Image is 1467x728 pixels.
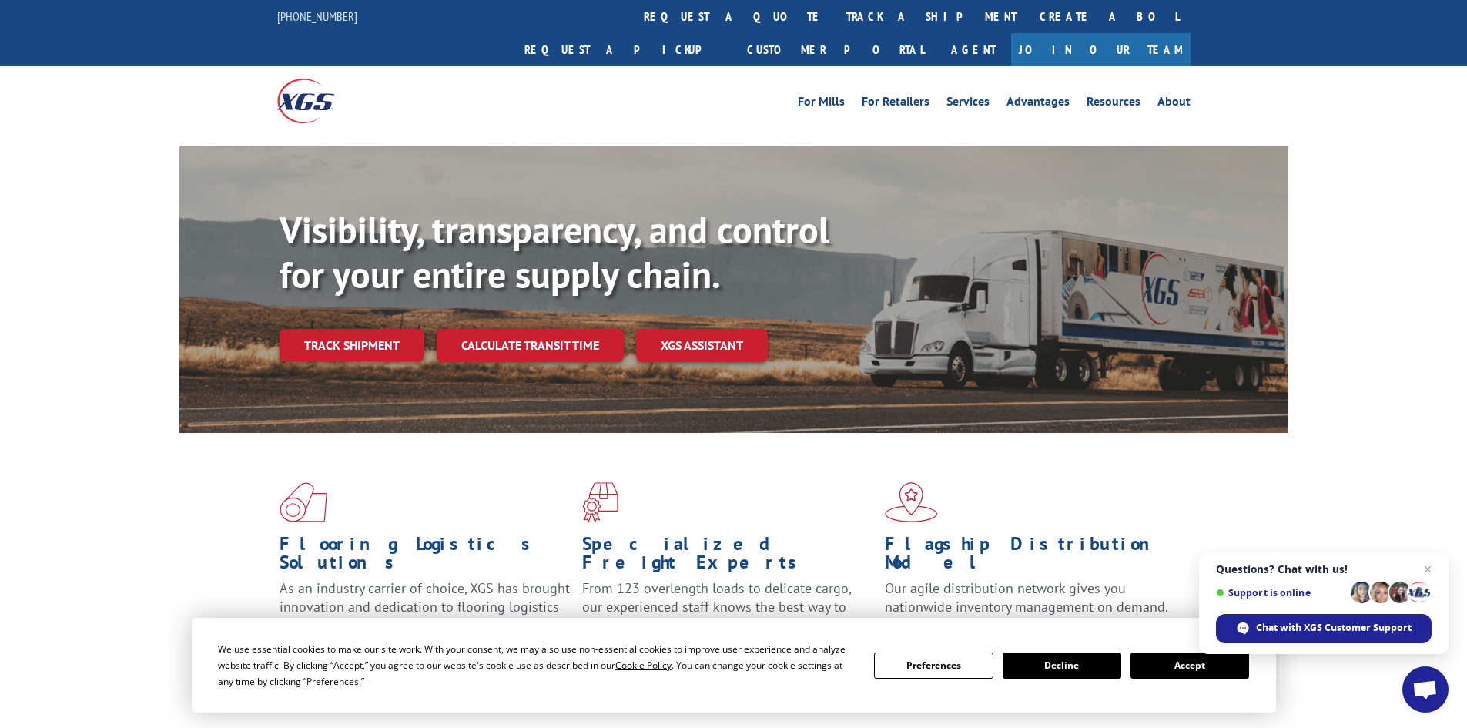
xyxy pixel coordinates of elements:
h1: Flagship Distribution Model [885,535,1176,579]
span: Support is online [1216,587,1345,599]
p: From 123 overlength loads to delicate cargo, our experienced staff knows the best way to move you... [582,579,873,648]
span: Our agile distribution network gives you nationwide inventory management on demand. [885,579,1168,616]
a: [PHONE_NUMBER] [277,8,357,24]
b: Visibility, transparency, and control for your entire supply chain. [280,206,829,298]
button: Accept [1130,653,1249,679]
span: As an industry carrier of choice, XGS has brought innovation and dedication to flooring logistics... [280,579,570,634]
a: Calculate transit time [437,329,624,362]
a: Agent [936,33,1011,66]
h1: Flooring Logistics Solutions [280,535,571,579]
span: Questions? Chat with us! [1216,563,1432,575]
a: Join Our Team [1011,33,1191,66]
a: Resources [1087,96,1140,112]
button: Preferences [874,653,993,679]
h1: Specialized Freight Experts [582,535,873,579]
a: XGS ASSISTANT [636,329,768,362]
span: Preferences [306,675,359,688]
div: We use essential cookies to make our site work. With your consent, we may also use non-essential ... [218,641,856,689]
a: Customer Portal [735,33,936,66]
a: Advantages [1006,96,1070,112]
img: xgs-icon-focused-on-flooring-red [582,482,618,522]
a: About [1157,96,1191,112]
img: xgs-icon-total-supply-chain-intelligence-red [280,482,327,522]
a: Request a pickup [513,33,735,66]
span: Chat with XGS Customer Support [1216,614,1432,643]
a: Open chat [1402,666,1449,713]
button: Decline [1003,653,1121,679]
span: Cookie Policy [615,659,672,672]
a: Track shipment [280,329,424,361]
div: Cookie Consent Prompt [192,618,1276,713]
a: Services [946,96,990,112]
img: xgs-icon-flagship-distribution-model-red [885,482,938,522]
a: For Retailers [862,96,929,112]
span: Chat with XGS Customer Support [1256,621,1412,635]
a: For Mills [798,96,845,112]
